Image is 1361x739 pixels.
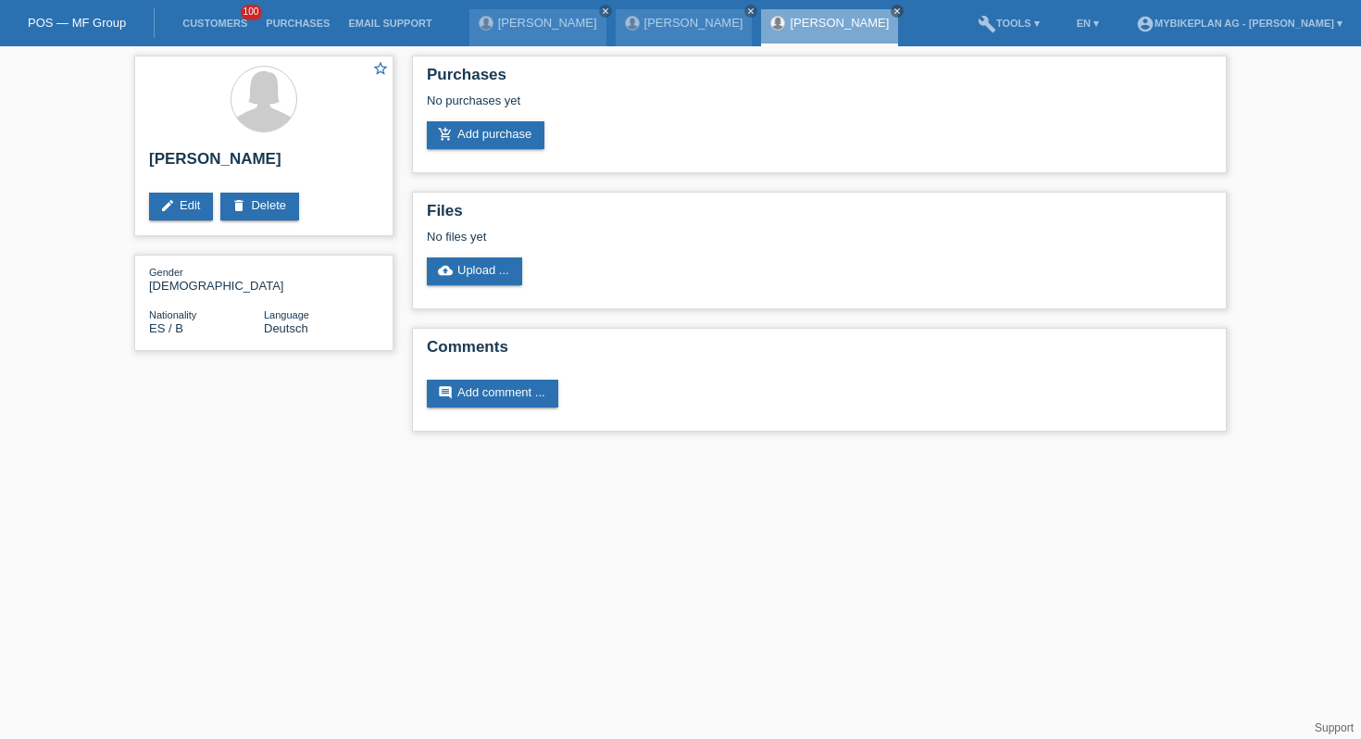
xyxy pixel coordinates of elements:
span: Nationality [149,309,196,320]
a: [PERSON_NAME] [644,16,743,30]
i: comment [438,385,453,400]
i: close [601,6,610,16]
i: close [746,6,755,16]
i: cloud_upload [438,263,453,278]
a: Support [1315,721,1354,734]
span: Spain / B / 16.03.2022 [149,321,183,335]
a: commentAdd comment ... [427,380,558,407]
h2: Purchases [427,66,1212,94]
a: editEdit [149,193,213,220]
a: [PERSON_NAME] [790,16,889,30]
span: Deutsch [264,321,308,335]
i: edit [160,198,175,213]
i: account_circle [1136,15,1155,33]
a: add_shopping_cartAdd purchase [427,121,544,149]
i: delete [231,198,246,213]
i: add_shopping_cart [438,127,453,142]
i: close [893,6,902,16]
i: build [978,15,996,33]
a: cloud_uploadUpload ... [427,257,522,285]
h2: [PERSON_NAME] [149,150,379,178]
a: Purchases [256,18,339,29]
a: close [744,5,757,18]
span: Language [264,309,309,320]
a: close [599,5,612,18]
a: Email Support [339,18,441,29]
div: No files yet [427,230,993,244]
a: account_circleMybikeplan AG - [PERSON_NAME] ▾ [1127,18,1352,29]
a: star_border [372,60,389,80]
div: No purchases yet [427,94,1212,121]
span: Gender [149,267,183,278]
h2: Comments [427,338,1212,366]
a: buildTools ▾ [968,18,1049,29]
span: 100 [241,5,263,20]
a: [PERSON_NAME] [498,16,597,30]
i: star_border [372,60,389,77]
a: Customers [173,18,256,29]
a: EN ▾ [1068,18,1108,29]
a: deleteDelete [220,193,299,220]
a: POS — MF Group [28,16,126,30]
div: [DEMOGRAPHIC_DATA] [149,265,264,293]
a: close [891,5,904,18]
h2: Files [427,202,1212,230]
